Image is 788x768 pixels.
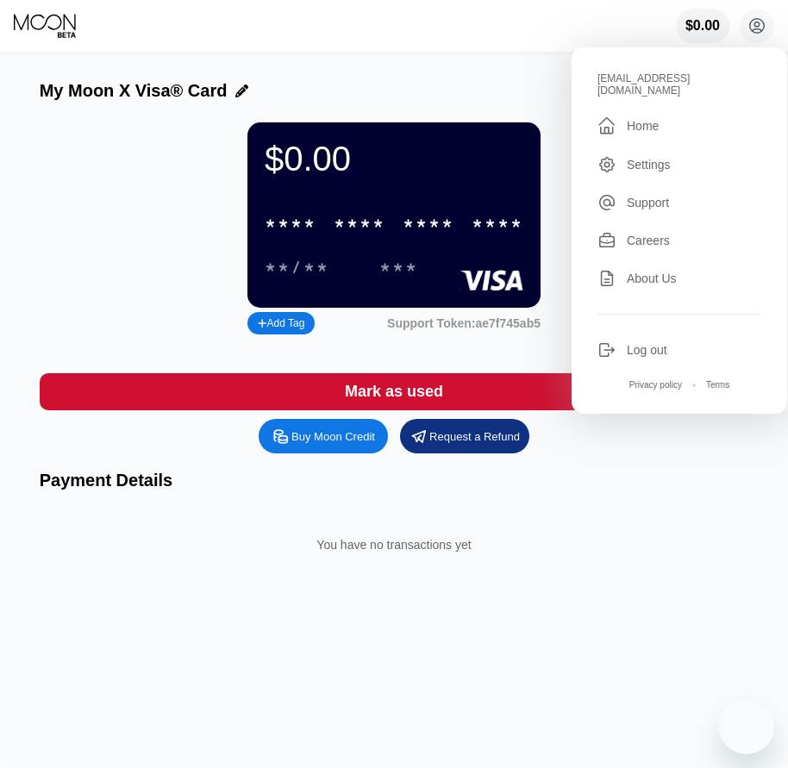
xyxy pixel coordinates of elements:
[258,317,304,329] div: Add Tag
[265,140,523,178] div: $0.00
[719,699,774,754] iframe: Button to launch messaging window
[629,380,682,390] div: Privacy policy
[597,231,761,250] div: Careers
[627,272,677,285] div: About Us
[597,116,616,136] div: 
[40,471,749,490] div: Payment Details
[400,419,529,453] div: Request a Refund
[627,196,669,209] div: Support
[40,81,228,101] div: My Moon X Visa® Card
[627,234,670,247] div: Careers
[676,9,729,43] div: $0.00
[597,116,761,136] div: Home
[706,380,729,390] div: Terms
[259,419,388,453] div: Buy Moon Credit
[597,193,761,212] div: Support
[597,72,761,97] div: [EMAIL_ADDRESS][DOMAIN_NAME]
[387,316,541,330] div: Support Token: ae7f745ab5
[627,158,671,172] div: Settings
[597,269,761,288] div: About Us
[627,343,667,357] div: Log out
[685,18,720,34] div: $0.00
[597,340,761,359] div: Log out
[387,316,541,330] div: Support Token:ae7f745ab5
[291,429,375,444] div: Buy Moon Credit
[627,119,659,133] div: Home
[429,429,520,444] div: Request a Refund
[53,521,735,569] div: You have no transactions yet
[345,382,443,402] div: Mark as used
[597,155,761,174] div: Settings
[247,312,315,334] div: Add Tag
[40,373,749,410] div: Mark as used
